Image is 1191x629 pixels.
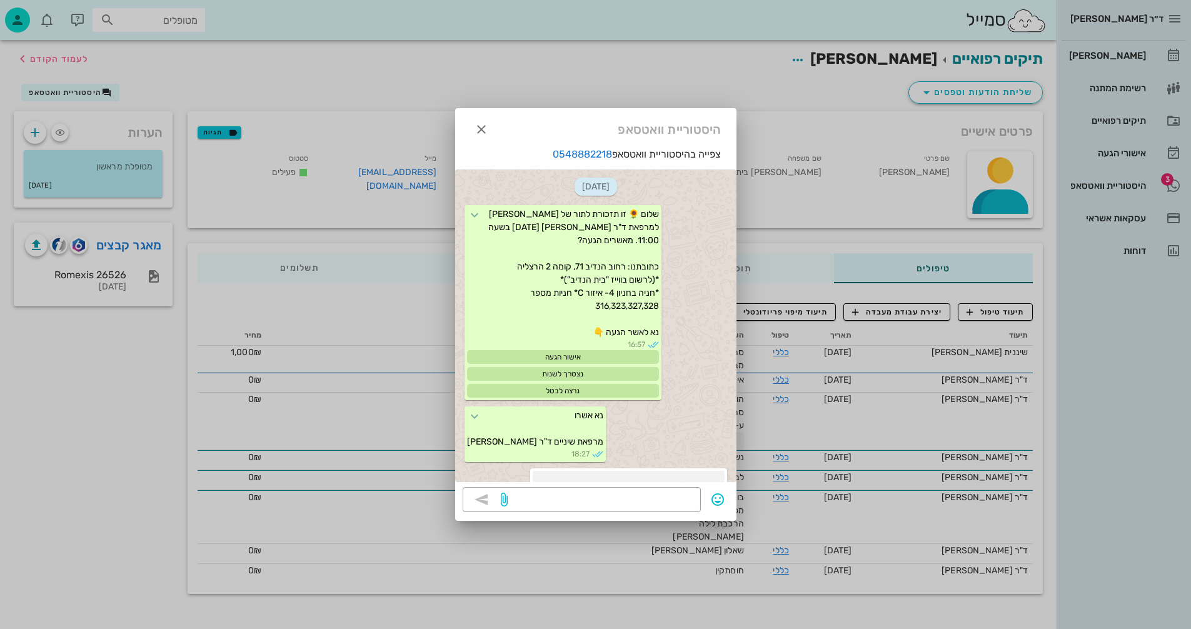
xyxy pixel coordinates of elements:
div: אישור הגעה [467,350,659,364]
span: שלום 🌻 זו תזכורת לתור של [PERSON_NAME] למרפאת ד"ר [PERSON_NAME] [DATE] בשעה 11:00. מאשרים הגעה? כ... [548,480,709,518]
div: היסטוריית וואטסאפ [455,108,736,147]
span: 18:27 [571,448,590,460]
div: נצטרך לשנות [467,367,659,381]
div: נרצה לבטל [467,384,659,398]
span: 16:57 [628,339,645,350]
p: צפייה בהיסטוריית וואטסאפ [455,147,736,162]
span: שלום 🌻 זו תזכורת לתור של [PERSON_NAME] למרפאת ד"ר [PERSON_NAME] [DATE] בשעה 11:00. מאשרים הגעה? כ... [486,209,659,338]
span: [DATE] [575,178,617,196]
a: 0548882218 [553,148,612,160]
